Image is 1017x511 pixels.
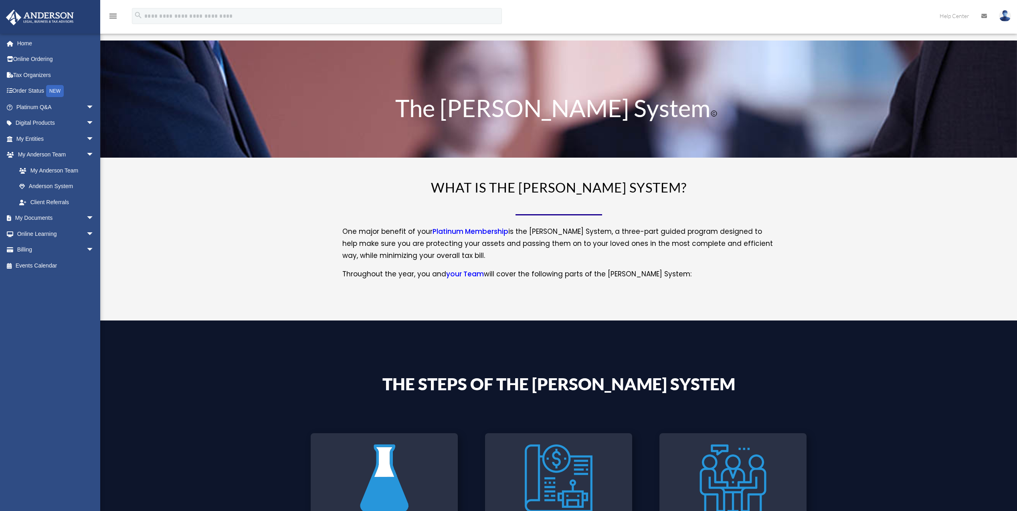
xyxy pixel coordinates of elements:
[86,147,102,163] span: arrow_drop_down
[86,131,102,147] span: arrow_drop_down
[6,67,106,83] a: Tax Organizers
[134,11,143,20] i: search
[342,268,775,280] p: Throughout the year, you and will cover the following parts of the [PERSON_NAME] System:
[342,226,775,268] p: One major benefit of your is the [PERSON_NAME] System, a three-part guided program designed to he...
[433,227,508,240] a: Platinum Membership
[342,96,775,124] h1: The [PERSON_NAME] System
[6,258,106,274] a: Events Calendar
[108,14,118,21] a: menu
[108,11,118,21] i: menu
[6,242,106,258] a: Billingarrow_drop_down
[46,85,64,97] div: NEW
[4,10,76,25] img: Anderson Advisors Platinum Portal
[86,99,102,116] span: arrow_drop_down
[6,35,106,51] a: Home
[6,99,106,115] a: Platinum Q&Aarrow_drop_down
[6,210,106,226] a: My Documentsarrow_drop_down
[999,10,1011,22] img: User Pic
[6,115,106,131] a: Digital Productsarrow_drop_down
[6,51,106,67] a: Online Ordering
[86,226,102,242] span: arrow_drop_down
[11,178,102,195] a: Anderson System
[6,131,106,147] a: My Entitiesarrow_drop_down
[342,375,775,396] h4: The Steps of the [PERSON_NAME] System
[11,162,106,178] a: My Anderson Team
[6,147,106,163] a: My Anderson Teamarrow_drop_down
[6,83,106,99] a: Order StatusNEW
[86,210,102,227] span: arrow_drop_down
[6,226,106,242] a: Online Learningarrow_drop_down
[86,242,102,258] span: arrow_drop_down
[11,194,106,210] a: Client Referrals
[86,115,102,132] span: arrow_drop_down
[446,269,484,283] a: your Team
[431,179,687,195] span: WHAT IS THE [PERSON_NAME] SYSTEM?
